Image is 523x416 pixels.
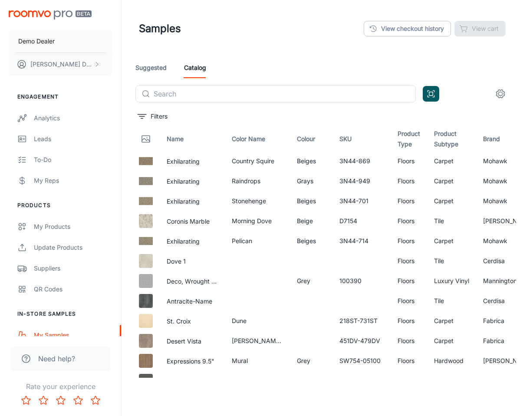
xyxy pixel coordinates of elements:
button: Antracite-Name [167,297,212,306]
td: Carpet [427,371,476,391]
td: Floors [391,291,427,311]
svg: Thumbnail [141,134,151,144]
div: My Samples [34,330,112,340]
td: Floors [391,191,427,211]
h1: Samples [139,21,181,36]
td: Beiges [290,191,332,211]
button: Rate 4 star [69,392,87,409]
button: Coronis Marble [167,217,210,226]
td: Grey [290,271,332,291]
td: Carpet [427,171,476,191]
td: Green [290,371,332,391]
td: 3N44-701 [332,191,391,211]
button: [PERSON_NAME] Doe [9,53,112,76]
div: To-do [34,155,112,165]
td: Floors [391,311,427,331]
td: Carpet [427,331,476,351]
button: Expressions 9.5" [167,357,214,366]
th: Color Name [225,127,290,151]
td: Beiges [290,231,332,251]
td: 3N44-949 [332,171,391,191]
td: Country Squire [225,151,290,171]
td: Dune [225,311,290,331]
td: Catalina [225,371,290,391]
button: Kaleidoscope [167,376,205,386]
button: Rate 1 star [17,392,35,409]
td: Hardwood [427,351,476,371]
td: Floors [391,171,427,191]
td: [PERSON_NAME] Pass [225,331,290,351]
td: Pelican [225,231,290,251]
td: Raindrops [225,171,290,191]
p: Filters [151,112,168,121]
td: Carpet [427,311,476,331]
td: Floors [391,271,427,291]
td: 3N44-714 [332,231,391,251]
span: Need help? [38,353,75,364]
td: Beige [290,211,332,231]
button: Rate 5 star [87,392,104,409]
td: Tile [427,211,476,231]
td: Tile [427,251,476,271]
div: My Products [34,222,112,231]
a: Catalog [184,57,206,78]
p: Rate your experience [7,381,114,392]
td: Mural [225,351,290,371]
th: Product Subtype [427,127,476,151]
div: Leads [34,134,112,144]
button: St. Croix [167,317,191,326]
th: Product Type [391,127,427,151]
td: Beiges [290,151,332,171]
th: SKU [332,127,391,151]
td: Carpet [427,231,476,251]
p: Demo Dealer [18,36,55,46]
div: QR Codes [34,284,112,294]
td: Carpet [427,151,476,171]
td: Floors [391,351,427,371]
th: Name [160,127,225,151]
td: Luxury Vinyl [427,271,476,291]
td: SW754-05100 [332,351,391,371]
img: Roomvo PRO Beta [9,10,92,20]
button: Exhilarating [167,157,200,166]
input: Search [154,85,416,102]
td: Floors [391,371,427,391]
button: Exhilarating [167,237,200,246]
a: View checkout history [364,21,451,36]
button: Rate 2 star [35,392,52,409]
button: Rate 3 star [52,392,69,409]
button: Deco, Wrought Iron [167,277,218,286]
div: My Reps [34,176,112,185]
button: Exhilarating [167,197,200,206]
td: Grey [290,351,332,371]
td: ZZ255-00347 [332,371,391,391]
button: Demo Dealer [9,30,112,53]
td: Floors [391,231,427,251]
div: Analytics [34,113,112,123]
td: Grays [290,171,332,191]
td: Floors [391,151,427,171]
td: Floors [391,251,427,271]
td: Tile [427,291,476,311]
td: Stonehenge [225,191,290,211]
button: Desert Vista [167,337,201,346]
td: D7154 [332,211,391,231]
td: Floors [391,331,427,351]
div: Update Products [34,243,112,252]
td: Morning Dove [225,211,290,231]
p: [PERSON_NAME] Doe [30,59,92,69]
button: Dove 1 [167,257,186,266]
th: Colour [290,127,332,151]
td: 100390 [332,271,391,291]
button: settings [492,85,509,102]
td: Carpet [427,191,476,211]
td: 3N44-869 [332,151,391,171]
button: Open QR code scanner [423,86,439,102]
button: Exhilarating [167,177,200,186]
a: Suggested [135,57,167,78]
td: 218ST-731ST [332,311,391,331]
div: Suppliers [34,264,112,273]
td: Floors [391,211,427,231]
td: 451DV-479DV [332,331,391,351]
button: filter [135,109,170,123]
